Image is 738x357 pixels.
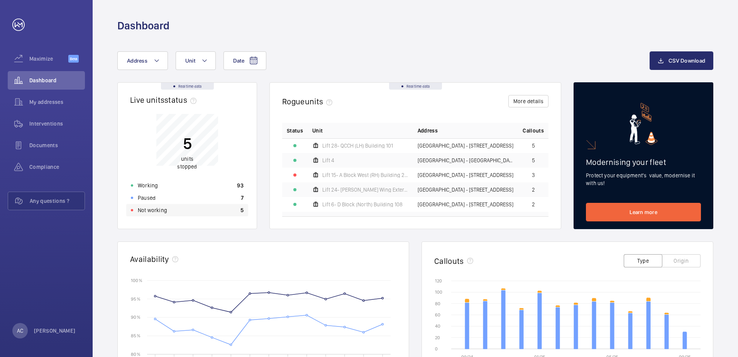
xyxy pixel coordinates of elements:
button: CSV Download [650,51,713,70]
a: Learn more [586,203,701,221]
p: [PERSON_NAME] [34,327,76,335]
span: Documents [29,141,85,149]
p: AC [17,327,23,335]
h2: Callouts [434,256,464,266]
h1: Dashboard [117,19,169,33]
div: Real time data [161,83,214,90]
p: units [177,155,197,170]
text: 40 [435,323,440,329]
span: Lift 6- D Block (North) Building 108 [322,202,403,207]
p: Not working [138,206,167,214]
button: Type [624,254,662,267]
button: More details [508,95,548,107]
h2: Availability [130,254,169,264]
span: Address [418,127,438,134]
p: 5 [177,134,197,153]
span: [GEOGRAPHIC_DATA] - [STREET_ADDRESS] [418,172,513,178]
p: Working [138,182,158,189]
span: [GEOGRAPHIC_DATA] - [GEOGRAPHIC_DATA] [418,158,514,163]
span: Unit [185,58,195,64]
span: Compliance [29,163,85,171]
span: My addresses [29,98,85,106]
p: 5 [240,206,244,214]
text: 100 [435,289,442,295]
text: 0 [435,346,438,352]
span: units [305,97,336,106]
text: 95 % [131,296,140,301]
text: 80 [435,301,440,306]
span: Maximize [29,55,68,63]
span: Callouts [523,127,544,134]
span: Interventions [29,120,85,127]
span: [GEOGRAPHIC_DATA] - [STREET_ADDRESS] [418,143,513,148]
h2: Live units [130,95,200,105]
text: 85 % [131,333,140,338]
span: Beta [68,55,79,63]
span: Address [127,58,147,64]
button: Origin [662,254,701,267]
span: Lift 28- QCCH (LH) Building 101 [322,143,393,148]
span: 3 [532,172,535,178]
p: 93 [237,182,244,189]
span: Lift 4 [322,158,334,163]
text: 60 [435,312,440,318]
button: Date [223,51,266,70]
span: stopped [177,163,197,170]
text: 100 % [131,277,142,283]
text: 20 [435,335,440,340]
text: 80 % [131,351,140,357]
p: Status [287,127,303,134]
span: status [164,95,200,105]
span: 2 [532,202,535,207]
div: Real time data [389,83,442,90]
text: 90 % [131,314,140,320]
button: Unit [176,51,216,70]
span: 2 [532,187,535,192]
span: Any questions ? [30,197,85,205]
img: marketing-card.svg [630,103,658,145]
span: 5 [532,143,535,148]
h2: Modernising your fleet [586,157,701,167]
span: CSV Download [669,58,705,64]
span: Lift 24- [PERSON_NAME] Wing External Glass Building 201 [322,187,408,192]
span: Date [233,58,244,64]
span: 5 [532,158,535,163]
text: 120 [435,278,442,284]
button: Address [117,51,168,70]
span: Lift 15- A Block West (RH) Building 201 [322,172,408,178]
span: Dashboard [29,76,85,84]
p: Protect your equipment's value, modernise it with us! [586,172,701,187]
p: 7 [241,194,244,202]
p: Paused [138,194,156,202]
span: [GEOGRAPHIC_DATA] - [STREET_ADDRESS] [418,202,513,207]
span: Unit [312,127,323,134]
span: [GEOGRAPHIC_DATA] - [STREET_ADDRESS] [418,187,513,192]
h2: Rogue [282,97,335,106]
